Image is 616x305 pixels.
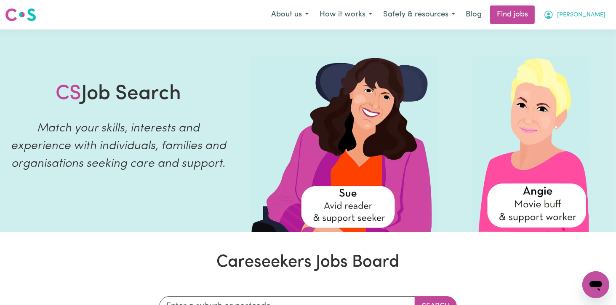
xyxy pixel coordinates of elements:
[582,271,609,298] iframe: Button to launch messaging window
[5,5,36,24] a: Careseekers logo
[10,120,227,173] p: Match your skills, interests and experience with individuals, families and organisations seeking ...
[314,6,378,24] button: How it works
[378,6,461,24] button: Safety & resources
[5,7,36,22] img: Careseekers logo
[56,82,181,107] h1: Job Search
[490,5,535,24] a: Find jobs
[557,11,605,20] span: [PERSON_NAME]
[266,6,314,24] button: About us
[538,6,611,24] button: My Account
[461,5,487,24] a: Blog
[56,84,81,104] span: CS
